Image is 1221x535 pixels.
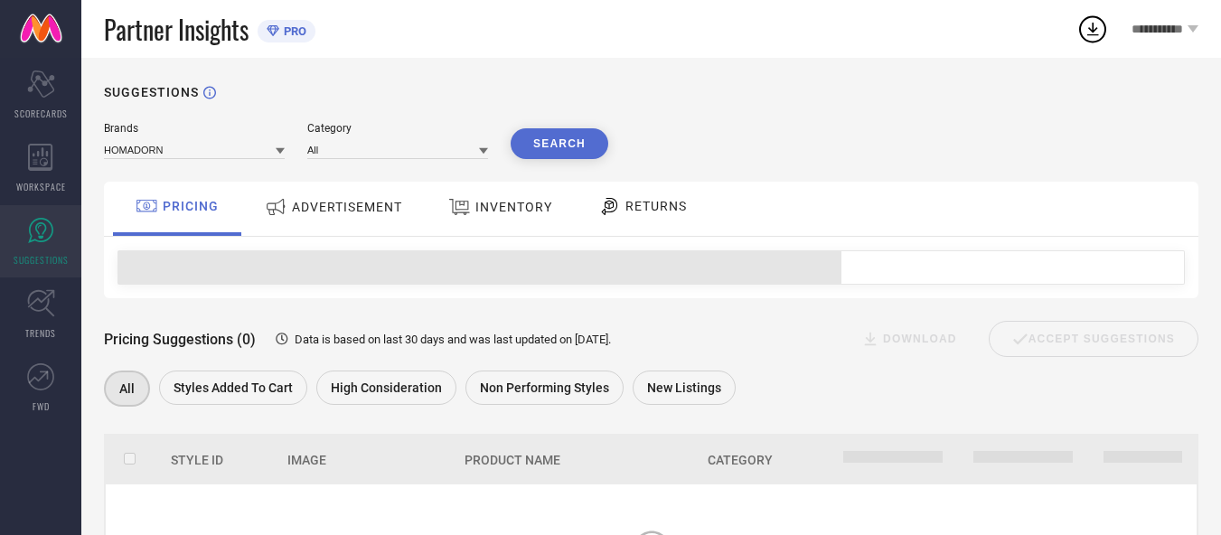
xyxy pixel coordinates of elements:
[104,85,199,99] h1: SUGGESTIONS
[625,199,687,213] span: RETURNS
[331,380,442,395] span: High Consideration
[465,453,560,467] span: Product Name
[295,333,611,346] span: Data is based on last 30 days and was last updated on [DATE] .
[171,453,223,467] span: Style Id
[25,326,56,340] span: TRENDS
[511,128,608,159] button: Search
[119,381,135,396] span: All
[708,453,773,467] span: Category
[475,200,552,214] span: INVENTORY
[989,321,1198,357] div: Accept Suggestions
[279,24,306,38] span: PRO
[287,453,326,467] span: Image
[647,380,721,395] span: New Listings
[1076,13,1109,45] div: Open download list
[480,380,609,395] span: Non Performing Styles
[16,180,66,193] span: WORKSPACE
[292,200,402,214] span: ADVERTISEMENT
[104,122,285,135] div: Brands
[163,199,219,213] span: PRICING
[174,380,293,395] span: Styles Added To Cart
[104,331,256,348] span: Pricing Suggestions (0)
[307,122,488,135] div: Category
[14,107,68,120] span: SCORECARDS
[33,399,50,413] span: FWD
[14,253,69,267] span: SUGGESTIONS
[104,11,249,48] span: Partner Insights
